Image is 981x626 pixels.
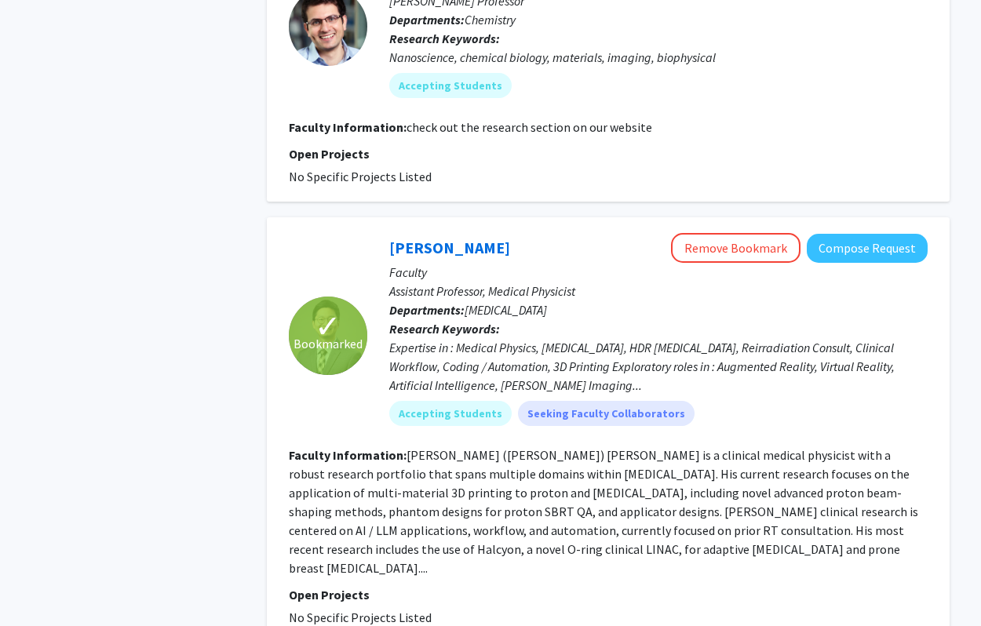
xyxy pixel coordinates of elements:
b: Departments: [389,302,465,318]
div: Nanoscience, chemical biology, materials, imaging, biophysical [389,48,928,67]
b: Research Keywords: [389,31,500,46]
fg-read-more: [PERSON_NAME] ([PERSON_NAME]) [PERSON_NAME] is a clinical medical physicist with a robust researc... [289,447,918,576]
b: Research Keywords: [389,321,500,337]
p: Assistant Professor, Medical Physicist [389,282,928,300]
mat-chip: Accepting Students [389,401,512,426]
b: Faculty Information: [289,119,407,135]
b: Departments: [389,12,465,27]
span: No Specific Projects Listed [289,169,432,184]
span: [MEDICAL_DATA] [465,302,547,318]
button: Compose Request to Suk Yoon [807,234,928,263]
div: Expertise in : Medical Physics, [MEDICAL_DATA], HDR [MEDICAL_DATA], Reirradiation Consult, Clinic... [389,338,928,395]
a: [PERSON_NAME] [389,238,510,257]
iframe: Chat [12,555,67,614]
p: Open Projects [289,144,928,163]
mat-chip: Accepting Students [389,73,512,98]
p: Open Projects [289,585,928,604]
mat-chip: Seeking Faculty Collaborators [518,401,695,426]
button: Remove Bookmark [671,233,800,263]
p: Faculty [389,263,928,282]
span: Bookmarked [294,334,363,353]
fg-read-more: check out the research section on our website [407,119,652,135]
span: ✓ [315,318,341,334]
span: No Specific Projects Listed [289,610,432,625]
span: Chemistry [465,12,516,27]
b: Faculty Information: [289,447,407,463]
